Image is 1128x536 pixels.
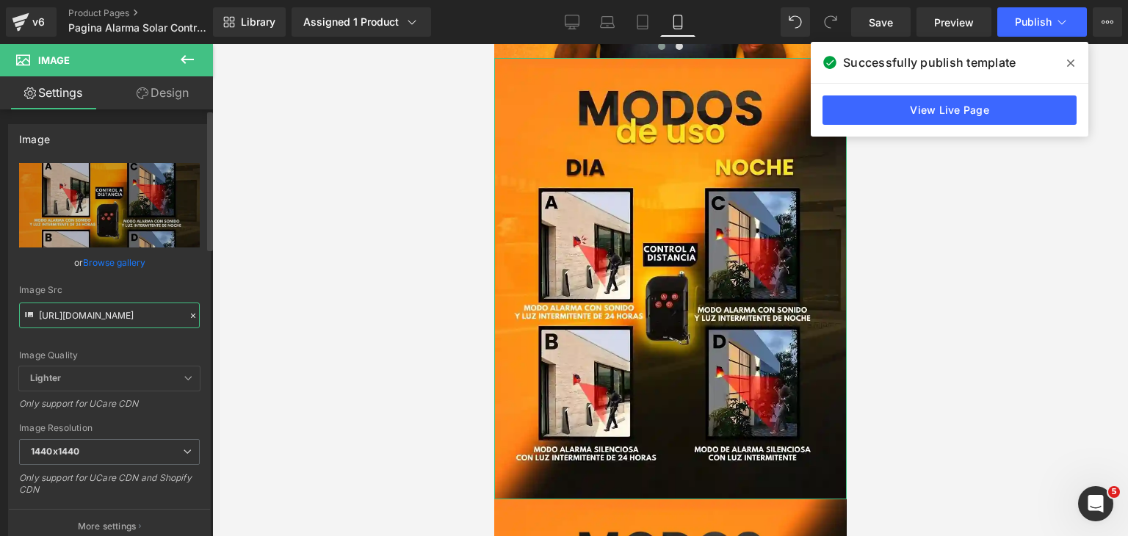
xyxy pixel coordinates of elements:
[109,76,216,109] a: Design
[1093,7,1122,37] button: More
[822,95,1077,125] a: View Live Page
[19,398,200,419] div: Only support for UCare CDN
[934,15,974,30] span: Preview
[590,7,625,37] a: Laptop
[78,520,137,533] p: More settings
[781,7,810,37] button: Undo
[554,7,590,37] a: Desktop
[19,350,200,361] div: Image Quality
[38,54,70,66] span: Image
[916,7,991,37] a: Preview
[997,7,1087,37] button: Publish
[30,372,61,383] b: Lighter
[213,7,286,37] a: New Library
[625,7,660,37] a: Tablet
[1108,486,1120,498] span: 5
[6,7,57,37] a: v6
[1015,16,1052,28] span: Publish
[19,285,200,295] div: Image Src
[83,250,145,275] a: Browse gallery
[869,15,893,30] span: Save
[19,125,50,145] div: Image
[816,7,845,37] button: Redo
[303,15,419,29] div: Assigned 1 Product
[843,54,1016,71] span: Successfully publish template
[660,7,695,37] a: Mobile
[68,22,209,34] span: Pagina Alarma Solar Control - [DATE] 14:18:34
[68,7,237,19] a: Product Pages
[241,15,275,29] span: Library
[19,303,200,328] input: Link
[31,446,79,457] b: 1440x1440
[19,423,200,433] div: Image Resolution
[1078,486,1113,521] iframe: Intercom live chat
[19,472,200,505] div: Only support for UCare CDN and Shopify CDN
[19,255,200,270] div: or
[29,12,48,32] div: v6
